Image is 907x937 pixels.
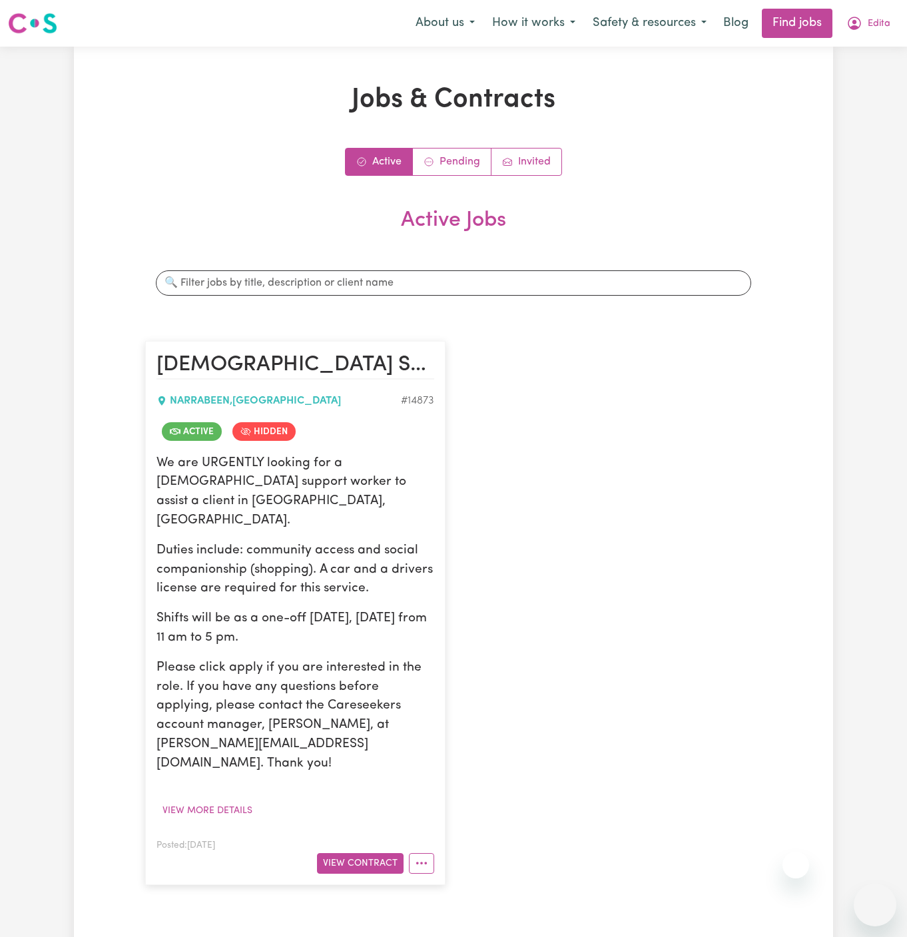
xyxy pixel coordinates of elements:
[8,11,57,35] img: Careseekers logo
[854,884,896,926] iframe: Button to launch messaging window
[838,9,899,37] button: My Account
[762,9,832,38] a: Find jobs
[162,422,222,441] span: Job is active
[409,853,434,874] button: More options
[156,609,434,648] p: Shifts will be as a one-off [DATE], [DATE] from 11 am to 5 pm.
[782,852,809,878] iframe: Close message
[156,454,434,531] p: We are URGENTLY looking for a [DEMOGRAPHIC_DATA] support worker to assist a client in [GEOGRAPHIC...
[491,149,561,175] a: Job invitations
[8,8,57,39] a: Careseekers logo
[401,393,434,409] div: Job ID #14873
[156,270,751,296] input: 🔍 Filter jobs by title, description or client name
[483,9,584,37] button: How it works
[156,659,434,774] p: Please click apply if you are interested in the role. If you have any questions before applying, ...
[715,9,756,38] a: Blog
[156,841,215,850] span: Posted: [DATE]
[156,393,401,409] div: NARRABEEN , [GEOGRAPHIC_DATA]
[346,149,413,175] a: Active jobs
[868,17,890,31] span: Edita
[156,352,434,379] h2: Female Support Worker Needed In Narrabeen, NSW
[232,422,296,441] span: Job is hidden
[317,853,404,874] button: View Contract
[156,541,434,599] p: Duties include: community access and social companionship (shopping). A car and a drivers license...
[156,800,258,821] button: View more details
[145,84,762,116] h1: Jobs & Contracts
[413,149,491,175] a: Contracts pending review
[407,9,483,37] button: About us
[145,208,762,254] h2: Active Jobs
[584,9,715,37] button: Safety & resources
